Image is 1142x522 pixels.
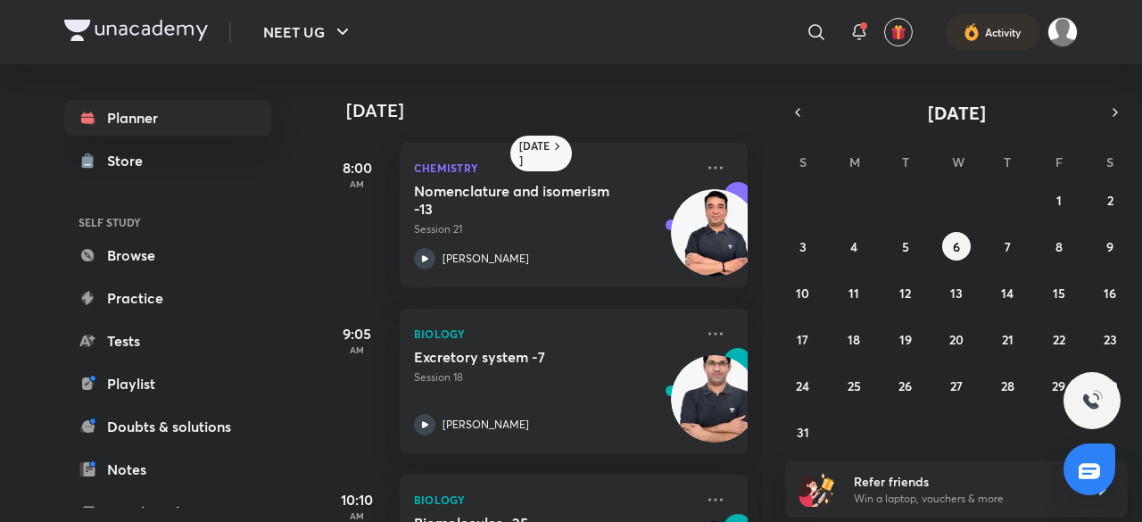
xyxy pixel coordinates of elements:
p: [PERSON_NAME] [443,417,529,433]
button: August 1, 2025 [1045,186,1073,214]
abbr: August 26, 2025 [898,377,912,394]
h4: [DATE] [346,100,765,121]
button: August 24, 2025 [789,371,817,400]
a: Browse [64,237,271,273]
button: August 4, 2025 [840,232,868,261]
abbr: August 11, 2025 [848,285,859,302]
button: August 9, 2025 [1096,232,1124,261]
button: August 12, 2025 [891,278,920,307]
abbr: Friday [1055,153,1063,170]
button: August 29, 2025 [1045,371,1073,400]
abbr: August 19, 2025 [899,331,912,348]
abbr: August 4, 2025 [850,238,857,255]
abbr: Monday [849,153,860,170]
abbr: August 24, 2025 [796,377,809,394]
abbr: August 6, 2025 [953,238,960,255]
p: Session 21 [414,221,694,237]
button: August 27, 2025 [942,371,971,400]
button: avatar [884,18,913,46]
button: August 28, 2025 [993,371,1022,400]
p: Chemistry [414,157,694,178]
button: August 31, 2025 [789,418,817,446]
abbr: August 22, 2025 [1053,331,1065,348]
h6: Refer friends [854,472,1073,491]
abbr: August 27, 2025 [950,377,963,394]
button: August 17, 2025 [789,325,817,353]
button: August 22, 2025 [1045,325,1073,353]
button: August 23, 2025 [1096,325,1124,353]
abbr: August 12, 2025 [899,285,911,302]
button: NEET UG [252,14,364,50]
abbr: Wednesday [952,153,964,170]
img: referral [799,471,835,507]
h5: 10:10 [321,489,393,510]
abbr: August 5, 2025 [902,238,909,255]
img: ttu [1081,390,1103,411]
abbr: Sunday [799,153,807,170]
button: August 16, 2025 [1096,278,1124,307]
p: Session 18 [414,369,694,385]
span: [DATE] [928,101,986,125]
a: Playlist [64,366,271,402]
abbr: August 14, 2025 [1001,285,1014,302]
button: August 30, 2025 [1096,371,1124,400]
a: Notes [64,452,271,487]
img: avatar [890,24,906,40]
abbr: August 16, 2025 [1104,285,1116,302]
div: Store [107,150,153,171]
a: Planner [64,100,271,136]
abbr: August 13, 2025 [950,285,963,302]
abbr: August 17, 2025 [797,331,808,348]
button: August 15, 2025 [1045,278,1073,307]
button: August 3, 2025 [789,232,817,261]
button: August 7, 2025 [993,232,1022,261]
button: August 19, 2025 [891,325,920,353]
abbr: August 30, 2025 [1103,377,1118,394]
button: August 20, 2025 [942,325,971,353]
abbr: August 21, 2025 [1002,331,1014,348]
abbr: August 20, 2025 [949,331,964,348]
abbr: August 9, 2025 [1106,238,1113,255]
button: August 6, 2025 [942,232,971,261]
h5: 9:05 [321,323,393,344]
button: August 14, 2025 [993,278,1022,307]
abbr: August 28, 2025 [1001,377,1014,394]
abbr: August 8, 2025 [1055,238,1063,255]
abbr: August 25, 2025 [848,377,861,394]
p: AM [321,344,393,355]
button: August 26, 2025 [891,371,920,400]
button: August 25, 2025 [840,371,868,400]
a: Store [64,143,271,178]
p: Biology [414,323,694,344]
img: activity [964,21,980,43]
img: Anany Minz [1047,17,1078,47]
button: August 18, 2025 [840,325,868,353]
a: Company Logo [64,20,208,46]
button: August 10, 2025 [789,278,817,307]
abbr: August 18, 2025 [848,331,860,348]
abbr: August 1, 2025 [1056,192,1062,209]
abbr: August 7, 2025 [1005,238,1011,255]
abbr: August 10, 2025 [796,285,809,302]
button: August 5, 2025 [891,232,920,261]
abbr: August 2, 2025 [1107,192,1113,209]
p: AM [321,178,393,189]
button: August 21, 2025 [993,325,1022,353]
p: Win a laptop, vouchers & more [854,491,1073,507]
button: August 8, 2025 [1045,232,1073,261]
p: AM [321,510,393,521]
p: [PERSON_NAME] [443,251,529,267]
button: [DATE] [810,100,1103,125]
a: Tests [64,323,271,359]
abbr: August 15, 2025 [1053,285,1065,302]
h5: Nomenclature and isomerism -13 [414,182,636,218]
h5: 8:00 [321,157,393,178]
p: Biology [414,489,694,510]
button: August 11, 2025 [840,278,868,307]
img: Company Logo [64,20,208,41]
abbr: Saturday [1106,153,1113,170]
abbr: August 31, 2025 [797,424,809,441]
h6: [DATE] [519,139,550,168]
abbr: August 29, 2025 [1052,377,1065,394]
abbr: August 23, 2025 [1104,331,1117,348]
